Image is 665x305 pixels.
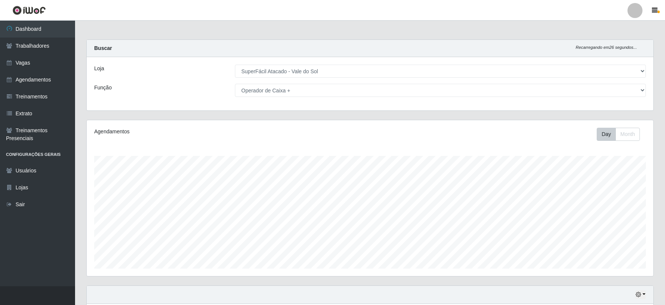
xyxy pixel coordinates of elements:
div: Agendamentos [94,128,317,136]
button: Day [597,128,616,141]
label: Função [94,84,112,92]
strong: Buscar [94,45,112,51]
button: Month [615,128,640,141]
div: Toolbar with button groups [597,128,646,141]
label: Loja [94,65,104,72]
img: CoreUI Logo [12,6,46,15]
div: First group [597,128,640,141]
i: Recarregando em 26 segundos... [576,45,637,50]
